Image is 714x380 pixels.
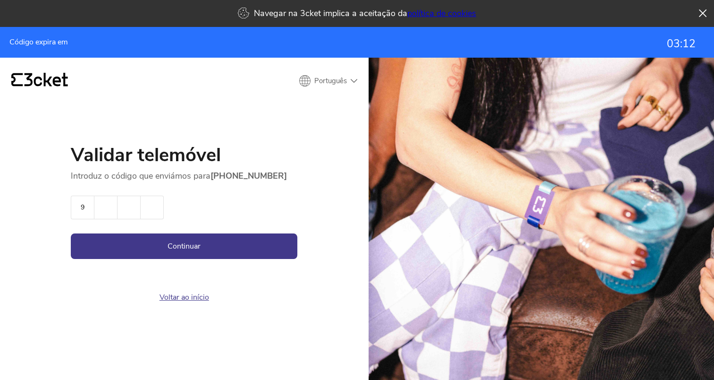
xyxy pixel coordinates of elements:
a: política de cookies [407,8,476,19]
span: Código expira em [9,38,68,46]
div: 03:12 [667,38,696,50]
strong: [PHONE_NUMBER] [210,170,287,181]
p: Introduz o código que enviámos para [71,170,297,181]
a: Voltar ao início [160,292,209,302]
a: {' '} [11,73,68,89]
g: {' '} [11,73,23,86]
button: Continuar [71,233,297,259]
p: Navegar na 3cket implica a aceitação da [254,8,476,19]
h1: Validar telemóvel [71,146,297,170]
